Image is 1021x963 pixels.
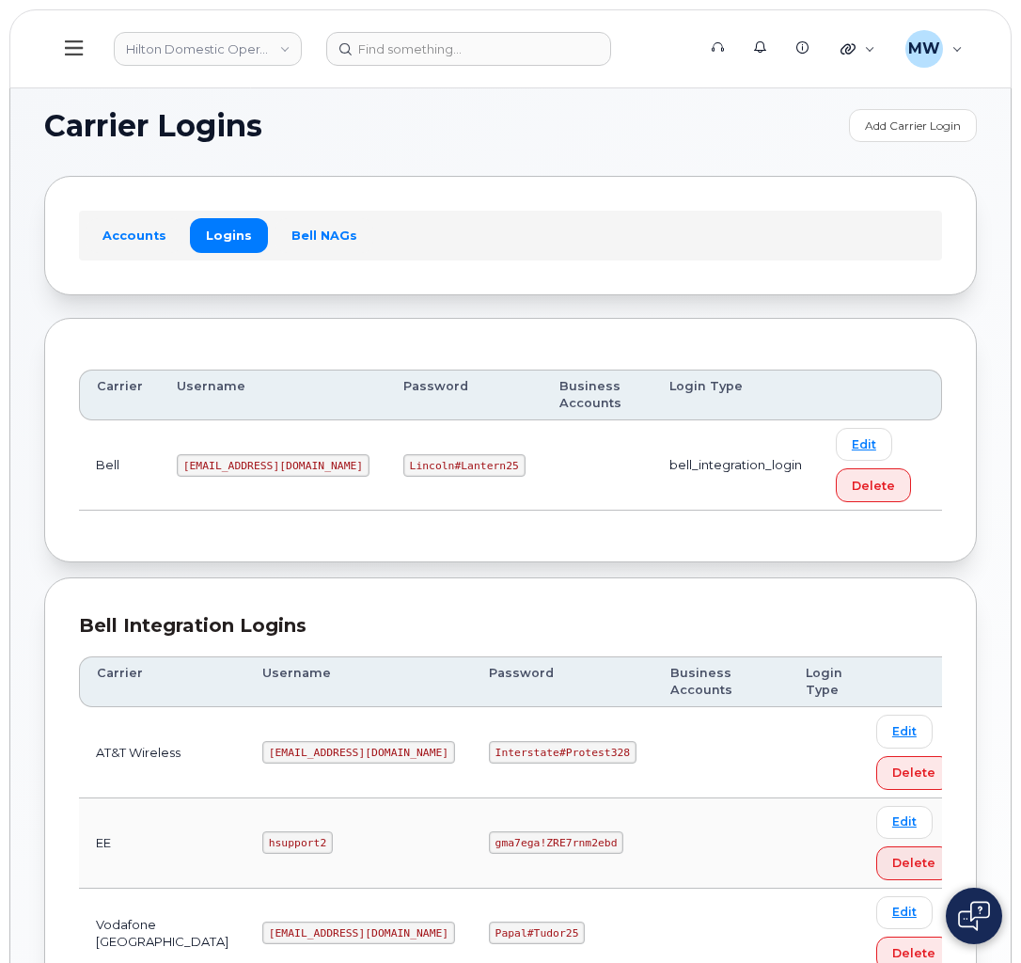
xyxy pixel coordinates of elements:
td: Bell [79,420,160,511]
a: Edit [836,428,892,461]
td: EE [79,798,245,889]
th: Password [472,656,653,708]
code: Lincoln#Lantern25 [403,454,526,477]
button: Delete [876,846,951,880]
a: Edit [876,896,933,929]
th: Login Type [789,656,859,708]
th: Business Accounts [542,370,652,421]
span: Delete [892,854,935,872]
th: Carrier [79,370,160,421]
code: Papal#Tudor25 [489,922,585,944]
span: Delete [892,944,935,962]
code: Interstate#Protest328 [489,741,636,764]
a: Add Carrier Login [849,109,977,142]
code: [EMAIL_ADDRESS][DOMAIN_NAME] [262,922,455,944]
div: Bell Integration Logins [79,612,942,639]
a: Edit [876,715,933,748]
span: Delete [892,764,935,781]
code: gma7ega!ZRE7rnm2ebd [489,831,623,854]
th: Password [386,370,542,421]
th: Login Type [652,370,819,421]
button: Delete [836,468,911,502]
button: Delete [876,756,951,790]
a: Bell NAGs [275,218,373,252]
code: [EMAIL_ADDRESS][DOMAIN_NAME] [262,741,455,764]
a: Accounts [86,218,182,252]
span: Carrier Logins [44,112,262,140]
img: Open chat [958,901,990,931]
th: Username [245,656,472,708]
a: Edit [876,806,933,839]
span: Delete [852,477,895,495]
a: Logins [190,218,268,252]
td: bell_integration_login [652,420,819,511]
code: [EMAIL_ADDRESS][DOMAIN_NAME] [177,454,369,477]
th: Carrier [79,656,245,708]
code: hsupport2 [262,831,333,854]
td: AT&T Wireless [79,707,245,797]
th: Business Accounts [653,656,789,708]
th: Username [160,370,386,421]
